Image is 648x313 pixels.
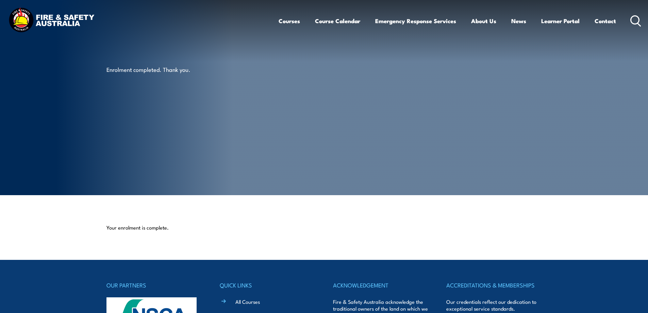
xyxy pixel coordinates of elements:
[471,12,496,30] a: About Us
[106,280,202,290] h4: OUR PARTNERS
[279,12,300,30] a: Courses
[446,298,542,312] p: Our credentials reflect our dedication to exceptional service standards.
[511,12,526,30] a: News
[106,65,231,73] p: Enrolment completed. Thank you.
[595,12,616,30] a: Contact
[315,12,360,30] a: Course Calendar
[541,12,580,30] a: Learner Portal
[106,224,542,231] p: Your enrolment is complete.
[220,280,315,290] h4: QUICK LINKS
[446,280,542,290] h4: ACCREDITATIONS & MEMBERSHIPS
[375,12,456,30] a: Emergency Response Services
[235,298,260,305] a: All Courses
[333,280,428,290] h4: ACKNOWLEDGEMENT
